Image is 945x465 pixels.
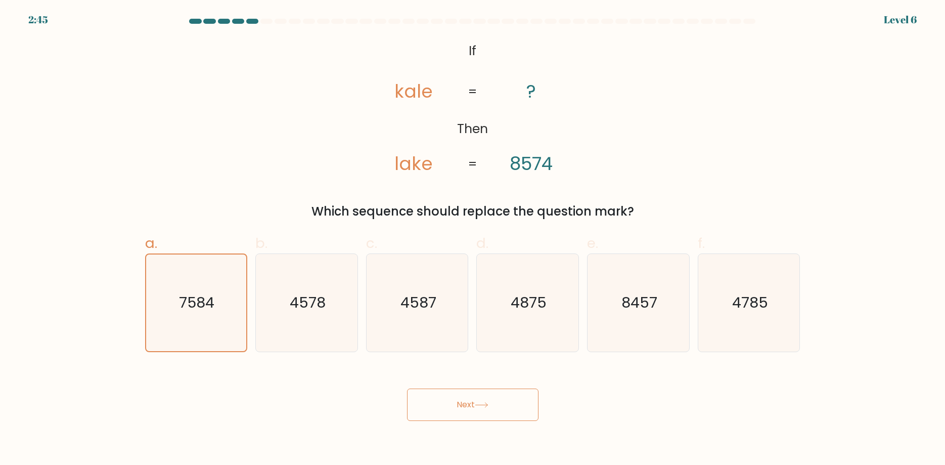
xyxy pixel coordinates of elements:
[469,42,476,60] tspan: If
[394,151,433,177] tspan: lake
[255,233,267,253] span: b.
[28,12,48,27] div: 2:45
[510,151,553,177] tspan: 8574
[587,233,598,253] span: e.
[621,292,657,313] text: 8457
[290,292,326,313] text: 4578
[468,155,477,173] tspan: =
[511,292,547,313] text: 4875
[732,292,768,313] text: 4785
[407,389,538,421] button: Next
[394,79,433,105] tspan: kale
[884,12,917,27] div: Level 6
[476,233,488,253] span: d.
[179,292,215,313] text: 7584
[457,120,488,138] tspan: Then
[151,202,794,221] div: Which sequence should replace the question mark?
[359,38,586,178] svg: @import url('[URL][DOMAIN_NAME]);
[698,233,705,253] span: f.
[145,233,157,253] span: a.
[400,292,436,313] text: 4587
[526,79,536,105] tspan: ?
[468,83,477,101] tspan: =
[366,233,377,253] span: c.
